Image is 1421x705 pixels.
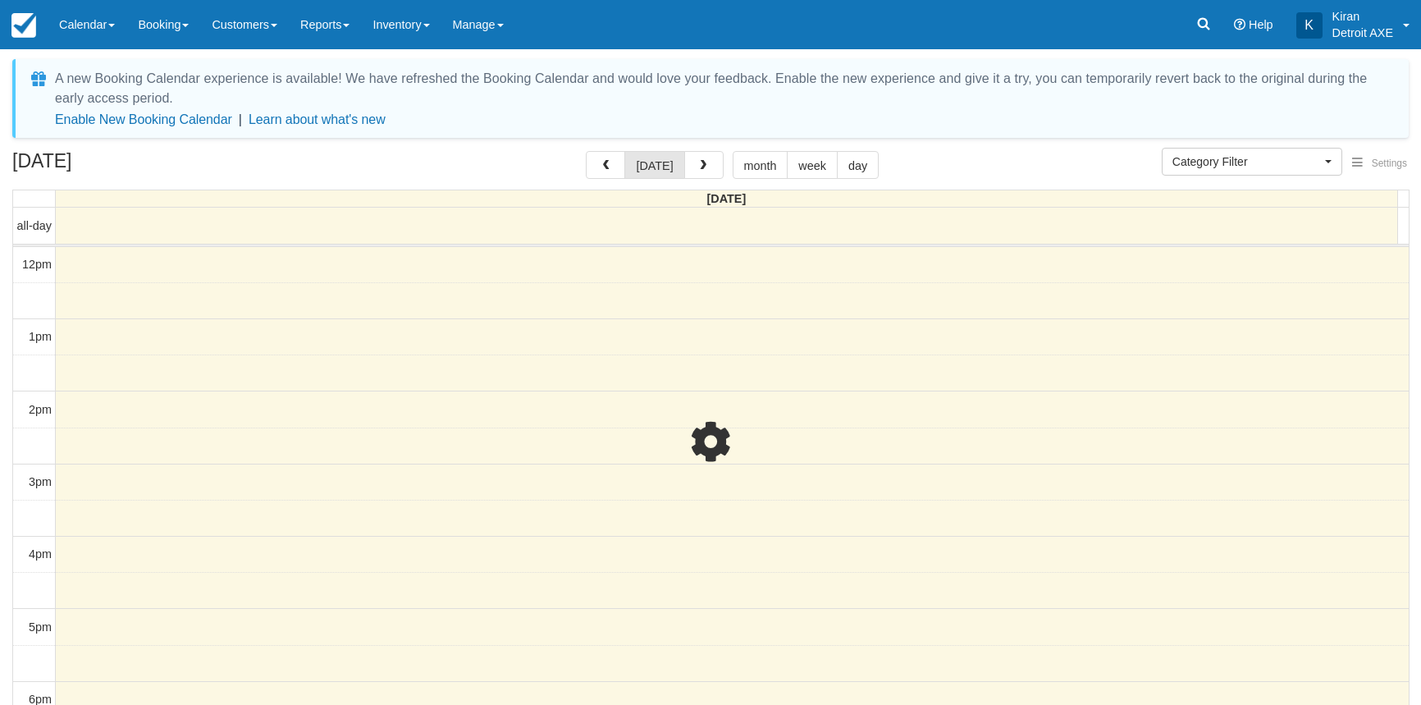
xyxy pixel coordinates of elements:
[1249,18,1273,31] span: Help
[239,112,242,126] span: |
[733,151,788,179] button: month
[17,219,52,232] span: all-day
[29,620,52,634] span: 5pm
[1372,158,1407,169] span: Settings
[1234,19,1245,30] i: Help
[1332,8,1393,25] p: Kiran
[1332,25,1393,41] p: Detroit AXE
[1342,152,1417,176] button: Settings
[22,258,52,271] span: 12pm
[249,112,386,126] a: Learn about what's new
[787,151,838,179] button: week
[1296,12,1323,39] div: K
[1162,148,1342,176] button: Category Filter
[29,547,52,561] span: 4pm
[11,13,36,38] img: checkfront-main-nav-mini-logo.png
[29,403,52,416] span: 2pm
[29,475,52,488] span: 3pm
[707,192,747,205] span: [DATE]
[55,69,1389,108] div: A new Booking Calendar experience is available! We have refreshed the Booking Calendar and would ...
[837,151,879,179] button: day
[29,330,52,343] span: 1pm
[1172,153,1321,170] span: Category Filter
[12,151,220,181] h2: [DATE]
[624,151,684,179] button: [DATE]
[55,112,232,128] button: Enable New Booking Calendar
